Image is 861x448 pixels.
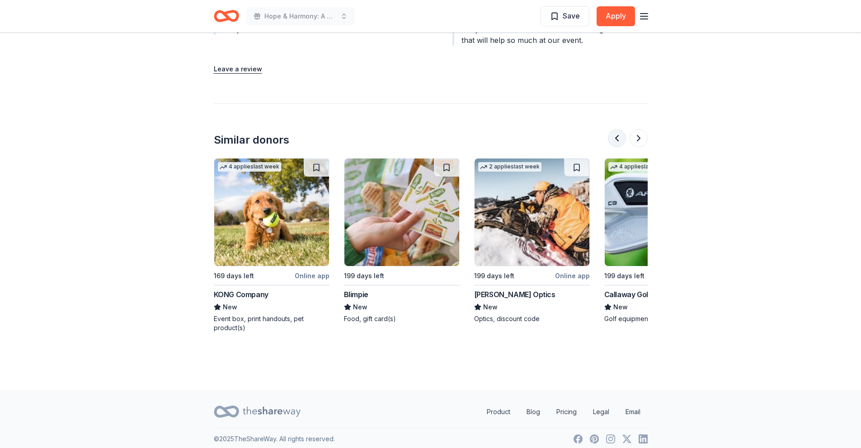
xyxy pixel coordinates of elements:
[344,271,384,281] div: 199 days left
[246,7,355,25] button: Hope & Harmony: A Crescendo for the Arts
[563,10,580,22] span: Save
[214,159,329,266] img: Image for KONG Company
[604,289,651,300] div: Callaway Golf
[344,158,460,323] a: Image for Blimpie199 days leftBlimpieNewFood, gift card(s)
[218,162,281,172] div: 4 applies last week
[344,314,460,323] div: Food, gift card(s)
[613,302,628,313] span: New
[604,158,720,323] a: Image for Callaway Golf4 applieslast week199 days leftOnline appCallaway GolfNewGolf equipment
[214,5,239,27] a: Home
[295,270,329,281] div: Online app
[474,314,590,323] div: Optics, discount code
[353,302,367,313] span: New
[480,403,518,421] a: Product
[344,289,368,300] div: Blimpie
[604,271,645,281] div: 199 days left
[605,159,720,266] img: Image for Callaway Golf
[474,289,555,300] div: [PERSON_NAME] Optics
[480,403,648,421] nav: quick links
[214,271,254,281] div: 169 days left
[214,434,335,444] p: © 2025 TheShareWay. All rights reserved.
[452,24,648,46] div: They were wonderful. This is an amazing donation that will help so much at our event.
[549,403,584,421] a: Pricing
[478,162,541,172] div: 2 applies last week
[223,302,237,313] span: New
[483,302,498,313] span: New
[474,158,590,323] a: Image for Burris Optics2 applieslast week199 days leftOnline app[PERSON_NAME] OpticsNewOptics, di...
[586,403,616,421] a: Legal
[597,6,635,26] button: Apply
[604,314,720,323] div: Golf equipment
[214,64,262,75] button: Leave a review
[519,403,547,421] a: Blog
[264,11,337,22] span: Hope & Harmony: A Crescendo for the Arts
[618,403,648,421] a: Email
[214,289,268,300] div: KONG Company
[214,133,289,147] div: Similar donors
[541,6,589,26] button: Save
[214,158,329,332] a: Image for KONG Company4 applieslast week169 days leftOnline appKONG CompanyNewEvent box, print ha...
[555,270,590,281] div: Online app
[474,271,514,281] div: 199 days left
[214,314,329,332] div: Event box, print handouts, pet product(s)
[475,159,589,266] img: Image for Burris Optics
[608,162,672,172] div: 4 applies last week
[344,159,459,266] img: Image for Blimpie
